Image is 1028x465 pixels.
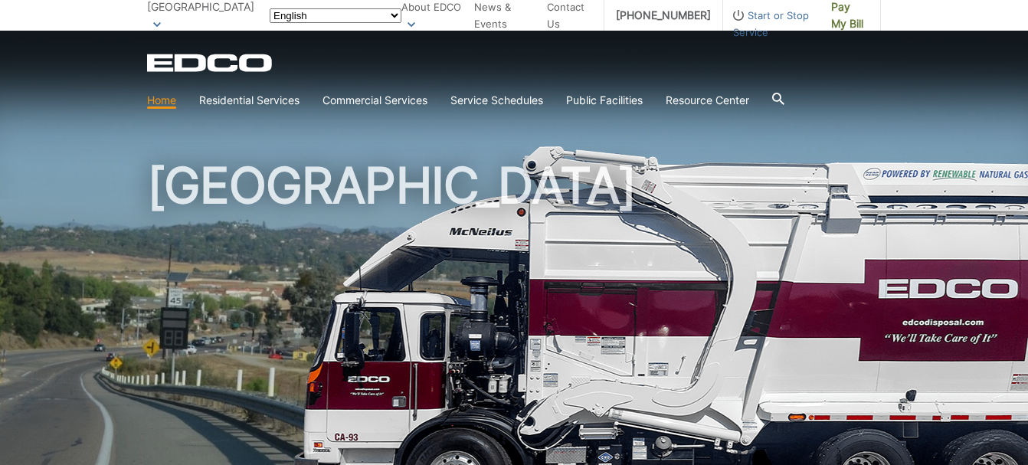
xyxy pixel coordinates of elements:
[566,92,643,109] a: Public Facilities
[450,92,543,109] a: Service Schedules
[147,92,176,109] a: Home
[147,54,274,72] a: EDCD logo. Return to the homepage.
[270,8,401,23] select: Select a language
[199,92,300,109] a: Residential Services
[322,92,427,109] a: Commercial Services
[666,92,749,109] a: Resource Center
